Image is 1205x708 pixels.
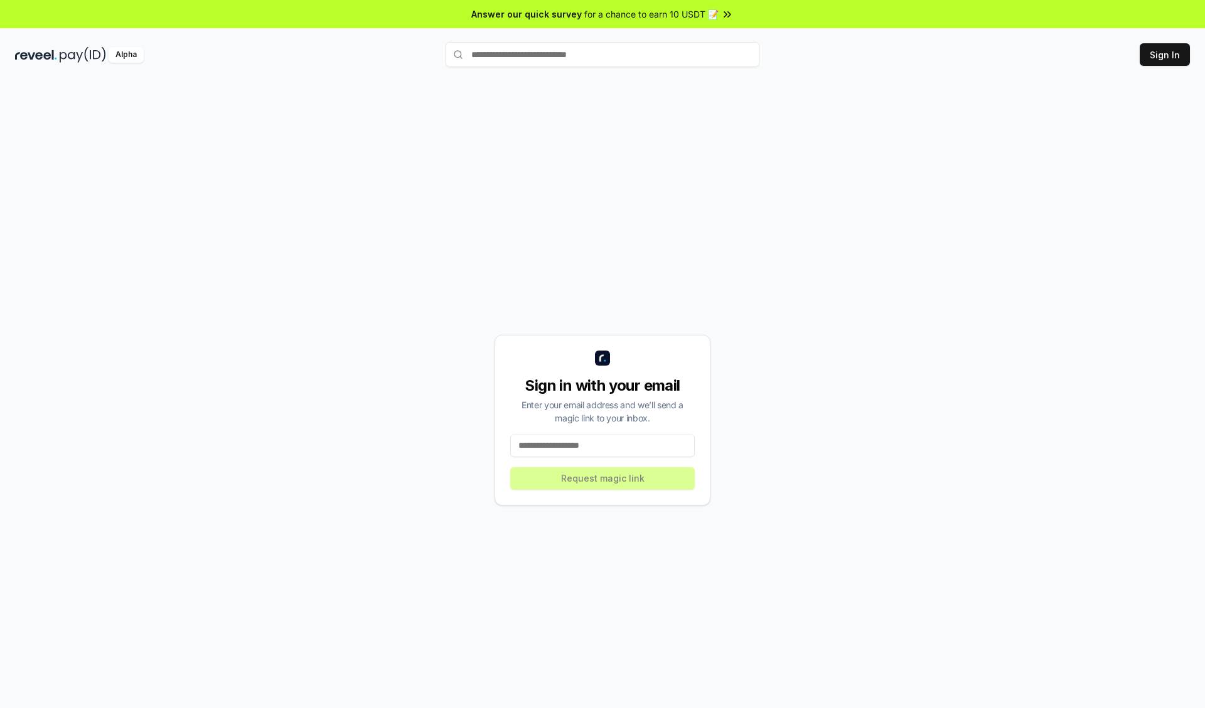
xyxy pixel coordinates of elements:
span: Answer our quick survey [471,8,582,21]
div: Enter your email address and we’ll send a magic link to your inbox. [510,398,695,425]
div: Alpha [109,47,144,63]
div: Sign in with your email [510,376,695,396]
img: logo_small [595,351,610,366]
img: reveel_dark [15,47,57,63]
span: for a chance to earn 10 USDT 📝 [584,8,719,21]
img: pay_id [60,47,106,63]
button: Sign In [1140,43,1190,66]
